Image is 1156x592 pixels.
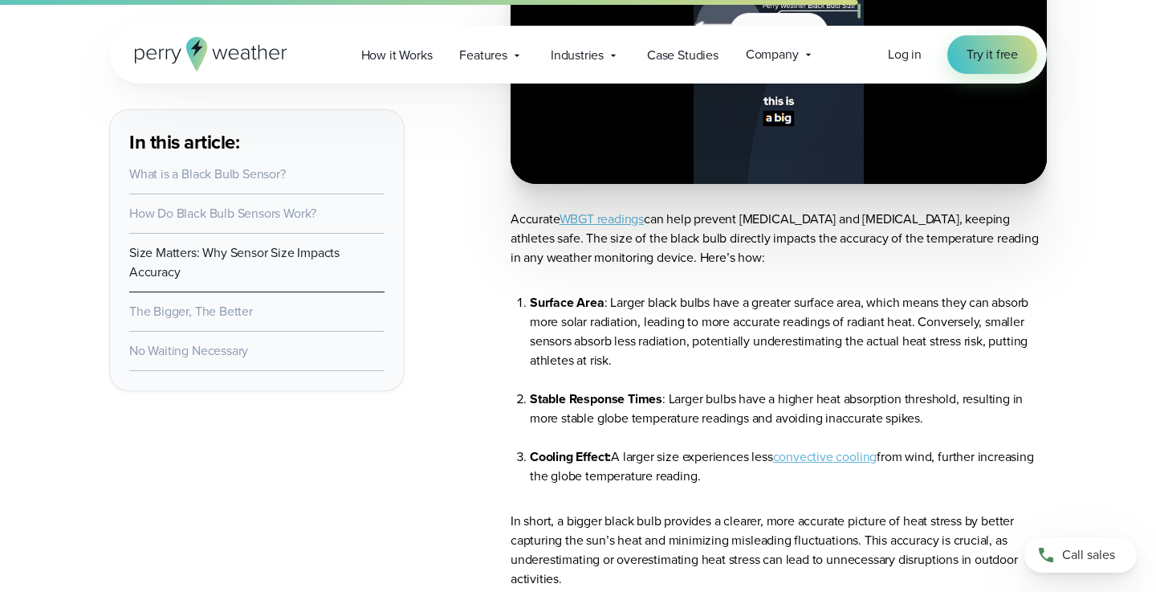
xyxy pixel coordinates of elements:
a: convective cooling [773,447,877,466]
span: Company [746,45,799,64]
a: The Bigger, The Better [129,302,253,320]
li: : Larger black bulbs have a greater surface area, which means they can absorb more solar radiatio... [530,293,1047,390]
p: In short, a bigger black bulb provides a clearer, more accurate picture of heat stress by better ... [511,512,1047,589]
span: Log in [888,45,922,63]
a: Call sales [1024,537,1137,573]
span: Call sales [1062,545,1115,565]
a: Size Matters: Why Sensor Size Impacts Accuracy [129,243,340,281]
a: Try it free [947,35,1037,74]
strong: Stable Response Times [530,390,662,408]
span: Features [459,46,507,65]
span: Watch [755,23,789,43]
li: A larger size experiences less from wind, further increasing the globe temperature reading. [530,447,1047,486]
span: Case Studies [647,46,718,65]
a: Log in [888,45,922,64]
a: WBGT readings [560,210,645,228]
button: Watch [729,13,828,53]
a: How it Works [348,39,446,71]
a: No Waiting Necessary [129,341,248,360]
a: How Do Black Bulb Sensors Work? [129,204,316,223]
span: How it Works [361,46,433,65]
strong: Cooling Effect: [530,447,611,466]
p: Accurate can help prevent [MEDICAL_DATA] and [MEDICAL_DATA], keeping athletes safe. The size of t... [511,210,1047,267]
a: What is a Black Bulb Sensor? [129,165,286,183]
li: : Larger bulbs have a higher heat absorption threshold, resulting in more stable globe temperatur... [530,390,1047,447]
a: Case Studies [633,39,732,71]
h3: In this article: [129,129,385,155]
span: Try it free [967,45,1018,64]
span: Industries [551,46,604,65]
strong: Surface Area [530,293,604,312]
